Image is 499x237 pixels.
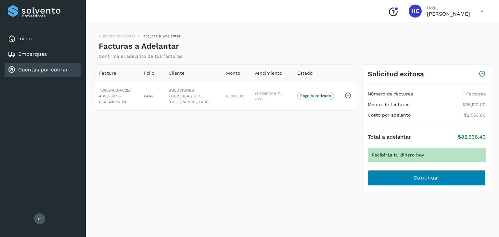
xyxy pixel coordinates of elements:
span: Factura [99,70,116,77]
p: 1 Facturas [463,91,486,97]
span: Estado [297,70,313,77]
a: Inicio [18,35,32,42]
span: septiembre 11, 2025 [254,91,282,101]
span: Continuar [414,174,440,181]
td: 7C9064C3-FC2E-4B56-8978-6C4348BB2056 [94,82,139,110]
td: SOLUCIONES LOGISTICAS Q DE [GEOGRAPHIC_DATA] [163,82,221,110]
span: 85,120.00 [226,94,243,98]
span: Folio [144,70,154,77]
div: Inicio [5,31,81,46]
p: Proveedores [22,14,78,18]
p: Hola, [427,5,470,11]
p: $85,120.00 [462,102,486,107]
h3: Solicitud exitosa [368,70,424,78]
div: Cuentas por cobrar [5,63,81,77]
span: Monto [226,70,240,77]
span: Facturas a Adelantar [141,34,181,38]
nav: breadcrumb [99,33,181,42]
p: HECTOR CALDERON DELGADO [427,11,470,17]
h4: Monto de facturas [368,102,409,107]
h4: Facturas a Adelantar [99,42,179,51]
a: Embarques [18,51,47,57]
h4: Número de facturas [368,91,413,97]
h4: Total a adelantar [368,134,411,140]
p: Confirma el adelanto de tus facturas [99,54,182,59]
div: Recibirás tu dinero hoy [368,148,486,162]
button: Continuar [368,170,486,186]
div: Embarques [5,47,81,61]
p: $82,566.40 [458,134,486,140]
p: $2,553.60 [464,112,486,118]
a: Cuentas por cobrar [18,67,68,73]
p: Pago Autorizado [300,94,331,98]
h4: Costo por adelanto [368,112,411,118]
span: Cliente [169,70,185,77]
a: Cuentas por cobrar [99,34,135,38]
td: 6446 [139,82,163,110]
span: Vencimiento [254,70,282,77]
